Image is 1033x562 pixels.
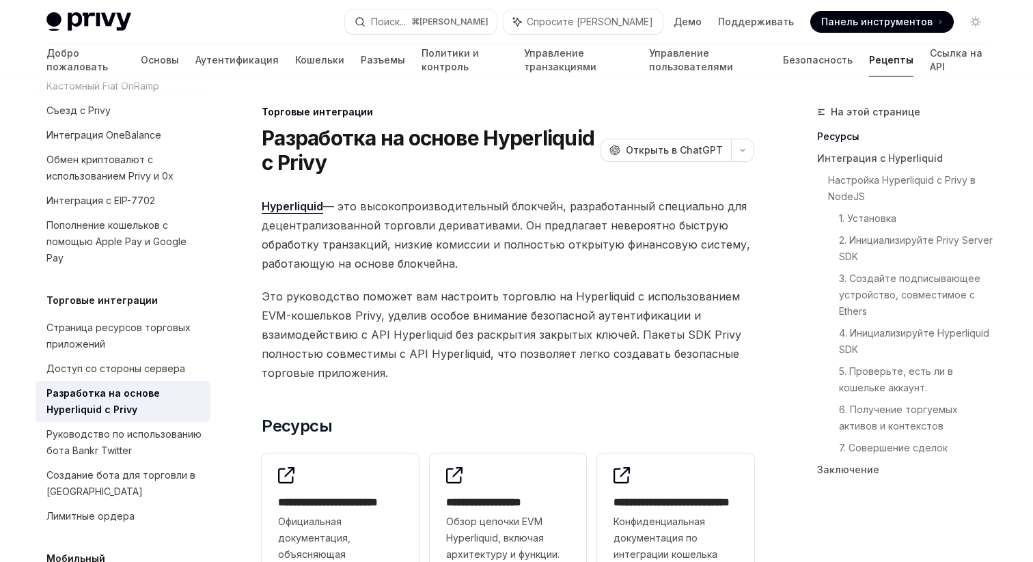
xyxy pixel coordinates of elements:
a: Панель инструментов [810,11,954,33]
a: 4. Инициализируйте Hyperliquid SDK [839,322,997,361]
font: Демо [674,16,702,27]
font: Заключение [817,464,879,475]
font: Разработка на основе Hyperliquid с Privy [46,387,160,415]
img: светлый логотип [46,12,131,31]
font: Основы [141,54,179,66]
font: Съезд с Privy [46,104,111,116]
font: Поддерживать [718,16,794,27]
a: 6. Получение торгуемых активов и контекстов [839,399,997,437]
font: Руководство по использованию бота Bankr Twitter [46,428,202,456]
button: Открыть в ChatGPT [601,139,731,162]
a: Доступ со стороны сервера [36,356,210,381]
font: Спросите [PERSON_NAME] [527,16,653,27]
a: Hyperliquid [262,199,323,214]
a: Заключение [817,459,997,481]
font: Ресурсы [817,130,859,142]
font: 4. Инициализируйте Hyperliquid SDK [839,327,992,355]
font: На этой странице [831,106,920,117]
font: Разъемы [361,54,405,66]
a: Настройка Hyperliquid с Privy в NodeJS [828,169,997,208]
font: Торговые интеграции [262,106,373,117]
font: ⌘ [411,16,419,27]
font: 5. Проверьте, есть ли в кошельке аккаунт. [839,365,956,393]
a: Страница ресурсов торговых приложений [36,315,210,356]
a: 3. Создайте подписывающее устройство, совместимое с Ethers [839,268,997,322]
font: Настройка Hyperliquid с Privy в NodeJS [828,174,978,202]
a: Интеграция OneBalance [36,123,210,147]
font: Обмен криптовалют с использованием Privy и 0x [46,154,174,182]
font: Обзор цепочки EVM Hyperliquid, включая архитектуру и функции. [446,516,560,560]
a: Кошельки [295,44,344,76]
font: Hyperliquid [262,199,323,213]
font: Политики и контроль [422,47,479,72]
font: Интеграция с Hyperliquid [817,152,943,164]
font: 3. Создайте подписывающее устройство, совместимое с Ethers [839,272,983,317]
font: Ресурсы [262,416,332,436]
button: Включить темный режим [965,11,987,33]
a: Безопасность [783,44,853,76]
a: Лимитные ордера [36,504,210,529]
a: 2. Инициализируйте Privy Server SDK [839,229,997,268]
a: Рецепты [869,44,913,76]
font: Безопасность [783,54,853,66]
a: Пополнение кошельков с помощью Apple Pay и Google Pay [36,213,210,270]
a: Разъемы [361,44,405,76]
a: Ресурсы [817,126,997,147]
a: Основы [141,44,179,76]
font: Открыть в ChatGPT [626,144,723,156]
font: Аутентификация [195,54,279,66]
a: Добро пожаловать [46,44,124,76]
font: Интеграция OneBalance [46,129,161,141]
font: 1. Установка [839,212,896,224]
font: Страница ресурсов торговых приложений [46,322,191,350]
font: Торговые интеграции [46,294,158,306]
font: Поиск... [371,16,406,27]
font: Доступ со стороны сервера [46,363,185,374]
button: Поиск...⌘[PERSON_NAME] [345,10,497,34]
a: 5. Проверьте, есть ли в кошельке аккаунт. [839,361,997,399]
a: Управление транзакциями [524,44,633,76]
font: Кошельки [295,54,344,66]
font: [PERSON_NAME] [419,16,488,27]
font: Разработка на основе Hyperliquid с Privy [262,126,594,175]
font: Пополнение кошельков с помощью Apple Pay и Google Pay [46,219,187,264]
font: 2. Инициализируйте Privy Server SDK [839,234,995,262]
a: Демо [674,15,702,29]
a: Политики и контроль [422,44,508,76]
a: Разработка на основе Hyperliquid с Privy [36,381,210,422]
font: Управление транзакциями [524,47,596,72]
font: Это руководство поможет вам настроить торговлю на Hyperliquid с использованием EVM-кошельков Priv... [262,290,741,380]
a: 7. Совершение сделок [839,437,997,459]
font: Создание бота для торговли в [GEOGRAPHIC_DATA] [46,469,195,497]
a: Съезд с Privy [36,98,210,123]
a: Интеграция с Hyperliquid [817,147,997,169]
font: 7. Совершение сделок [839,442,948,453]
font: Панель инструментов [821,16,933,27]
font: 6. Получение торгуемых активов и контекстов [839,404,961,432]
a: Поддерживать [718,15,794,29]
font: Ссылка на API [930,47,982,72]
button: Спросите [PERSON_NAME] [504,10,663,34]
font: Интеграция с EIP-7702 [46,195,155,206]
a: Аутентификация [195,44,279,76]
font: — это высокопроизводительный блокчейн, разработанный специально для децентрализованной торговли д... [262,199,750,270]
a: Интеграция с EIP-7702 [36,188,210,213]
a: Ссылка на API [930,44,987,76]
font: Управление пользователями [649,47,733,72]
font: Добро пожаловать [46,47,108,72]
font: Лимитные ордера [46,510,135,522]
a: Создание бота для торговли в [GEOGRAPHIC_DATA] [36,463,210,504]
a: 1. Установка [839,208,997,229]
a: Управление пользователями [649,44,767,76]
a: Руководство по использованию бота Bankr Twitter [36,422,210,463]
font: Рецепты [869,54,913,66]
a: Обмен криптовалют с использованием Privy и 0x [36,147,210,188]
